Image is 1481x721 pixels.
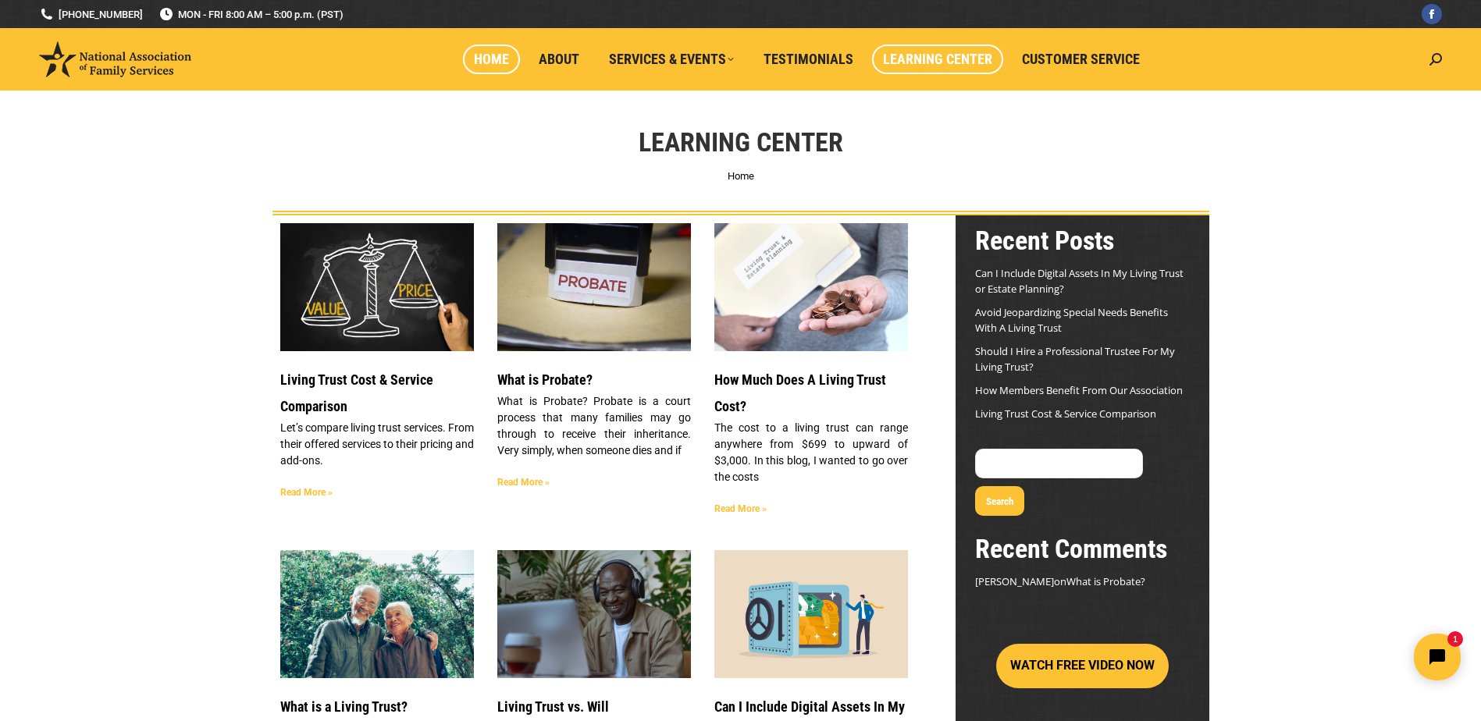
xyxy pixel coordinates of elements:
h2: Recent Posts [975,223,1190,257]
a: Read more about Living Trust Cost & Service Comparison [280,487,333,498]
a: Facebook page opens in new window [1422,4,1442,24]
span: MON - FRI 8:00 AM – 5:00 p.m. (PST) [158,7,344,22]
span: About [539,51,579,68]
a: Testimonials [753,44,864,74]
a: Avoid Jeopardizing Special Needs Benefits With A Living Trust [975,305,1168,335]
a: What is Probate? [497,223,691,351]
a: Home [463,44,520,74]
a: LIVING TRUST VS. WILL [497,550,691,678]
span: Learning Center [883,51,992,68]
img: National Association of Family Services [39,41,191,77]
a: What is Probate? [497,371,593,388]
a: Home [728,170,754,182]
a: What is Probate? [1066,574,1145,588]
a: Can I Include Digital Assets In My Living Trust or Estate Planning? [975,266,1184,296]
img: LIVING TRUST VS. WILL [496,549,692,680]
img: What is Probate? [496,222,692,353]
a: Living Trust Cost & Service Comparison [280,371,433,414]
a: Living Trust Cost & Service Comparison [975,407,1156,421]
a: Living Trust vs. Will [497,698,609,715]
a: Living Trust Service and Price Comparison Blog Image [280,223,474,351]
img: Living Trust Service and Price Comparison Blog Image [279,222,475,352]
h1: Learning Center [639,125,843,159]
p: What is Probate? Probate is a court process that many families may go through to receive their in... [497,393,691,459]
span: Home [474,51,509,68]
a: WATCH FREE VIDEO NOW [996,659,1169,673]
img: Secure Your DIgital Assets [714,549,910,679]
a: How Members Benefit From Our Association [975,383,1183,397]
a: How Much Does A Living Trust Cost? [714,371,886,414]
a: Header Image Happy Family. WHAT IS A LIVING TRUST? [280,550,474,678]
a: What is a Living Trust? [280,698,408,715]
span: Customer Service [1022,51,1140,68]
img: Header Image Happy Family. WHAT IS A LIVING TRUST? [279,549,475,680]
span: Testimonials [764,51,853,68]
p: Let’s compare living trust services. From their offered services to their pricing and add-ons. [280,420,474,469]
button: Search [975,486,1024,516]
h2: Recent Comments [975,531,1190,566]
a: Should I Hire a Professional Trustee For My Living Trust? [975,344,1175,374]
a: About [528,44,590,74]
button: WATCH FREE VIDEO NOW [996,644,1169,688]
a: Learning Center [872,44,1003,74]
a: Secure Your DIgital Assets [714,550,908,678]
p: The cost to a living trust can range anywhere from $699 to upward of $3,000. In this blog, I want... [714,420,908,485]
a: Read more about What is Probate? [497,477,550,488]
img: Living Trust Cost [714,213,910,361]
iframe: Tidio Chat [1205,620,1474,694]
span: Services & Events [609,51,734,68]
span: [PERSON_NAME] [975,574,1054,588]
a: [PHONE_NUMBER] [39,7,143,22]
footer: on [975,574,1190,589]
a: Read more about How Much Does A Living Trust Cost? [714,503,767,514]
a: Customer Service [1011,44,1151,74]
a: Living Trust Cost [714,223,908,351]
